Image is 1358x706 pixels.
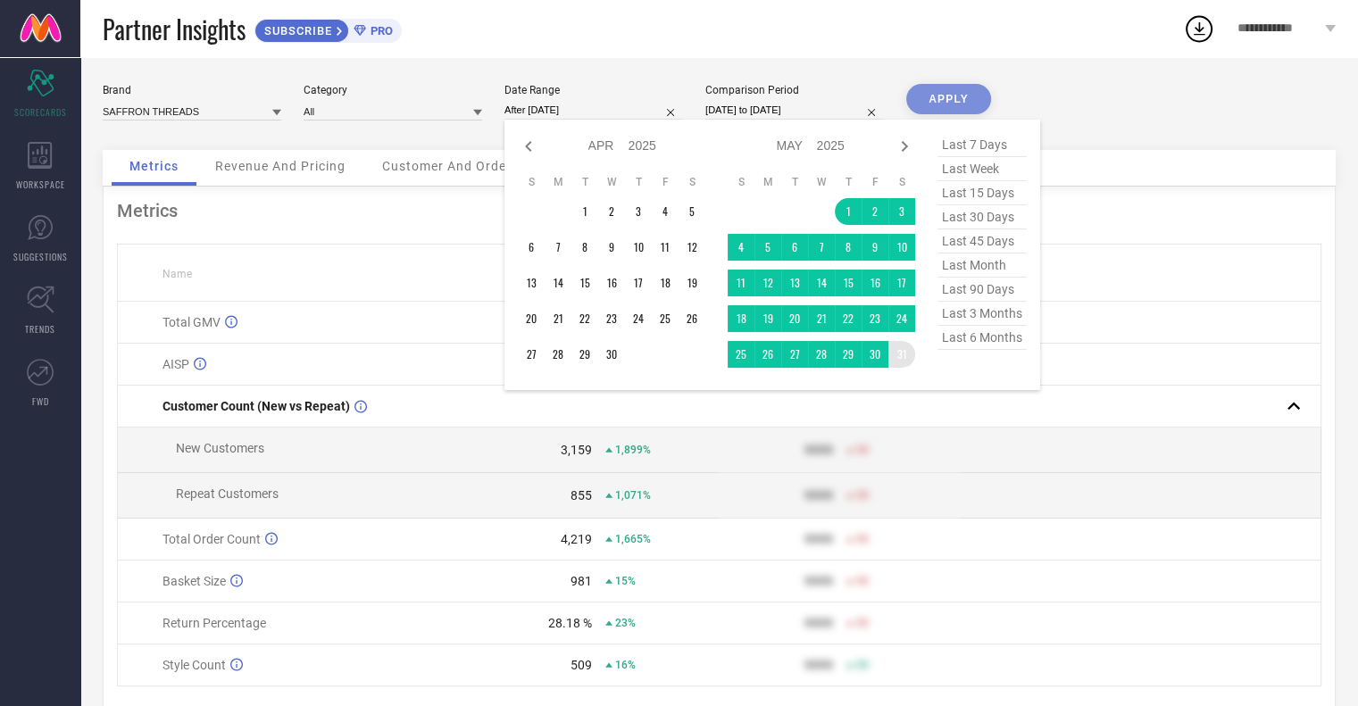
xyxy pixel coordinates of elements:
[652,198,679,225] td: Fri Apr 04 2025
[862,270,888,296] td: Fri May 16 2025
[937,181,1027,205] span: last 15 days
[176,441,264,455] span: New Customers
[571,270,598,296] td: Tue Apr 15 2025
[571,488,592,503] div: 855
[625,305,652,332] td: Thu Apr 24 2025
[304,84,482,96] div: Category
[804,574,833,588] div: 9999
[856,659,869,671] span: 50
[615,659,636,671] span: 16%
[937,302,1027,326] span: last 3 months
[103,84,281,96] div: Brand
[679,175,705,189] th: Saturday
[856,444,869,456] span: 50
[117,200,1321,221] div: Metrics
[162,574,226,588] span: Basket Size
[679,305,705,332] td: Sat Apr 26 2025
[894,136,915,157] div: Next month
[13,250,68,263] span: SUGGESTIONS
[571,198,598,225] td: Tue Apr 01 2025
[162,268,192,280] span: Name
[571,175,598,189] th: Tuesday
[835,270,862,296] td: Thu May 15 2025
[652,175,679,189] th: Friday
[615,617,636,629] span: 23%
[781,175,808,189] th: Tuesday
[518,136,539,157] div: Previous month
[162,357,189,371] span: AISP
[366,24,393,37] span: PRO
[808,270,835,296] td: Wed May 14 2025
[625,175,652,189] th: Thursday
[705,84,884,96] div: Comparison Period
[937,157,1027,181] span: last week
[545,234,571,261] td: Mon Apr 07 2025
[835,234,862,261] td: Thu May 08 2025
[888,234,915,261] td: Sat May 10 2025
[571,234,598,261] td: Tue Apr 08 2025
[625,198,652,225] td: Thu Apr 03 2025
[176,486,279,501] span: Repeat Customers
[215,159,346,173] span: Revenue And Pricing
[571,341,598,368] td: Tue Apr 29 2025
[856,617,869,629] span: 50
[545,175,571,189] th: Monday
[754,341,781,368] td: Mon May 26 2025
[888,270,915,296] td: Sat May 17 2025
[615,444,651,456] span: 1,899%
[937,229,1027,253] span: last 45 days
[504,101,683,120] input: Select date range
[16,178,65,191] span: WORKSPACE
[598,234,625,261] td: Wed Apr 09 2025
[598,198,625,225] td: Wed Apr 02 2025
[781,234,808,261] td: Tue May 06 2025
[862,198,888,225] td: Fri May 02 2025
[561,532,592,546] div: 4,219
[25,322,55,336] span: TRENDS
[615,575,636,587] span: 15%
[545,270,571,296] td: Mon Apr 14 2025
[518,341,545,368] td: Sun Apr 27 2025
[162,658,226,672] span: Style Count
[808,305,835,332] td: Wed May 21 2025
[728,175,754,189] th: Sunday
[545,305,571,332] td: Mon Apr 21 2025
[255,24,337,37] span: SUBSCRIBE
[615,489,651,502] span: 1,071%
[862,175,888,189] th: Friday
[804,488,833,503] div: 9999
[679,234,705,261] td: Sat Apr 12 2025
[679,270,705,296] td: Sat Apr 19 2025
[781,341,808,368] td: Tue May 27 2025
[835,305,862,332] td: Thu May 22 2025
[1183,12,1215,45] div: Open download list
[518,175,545,189] th: Sunday
[545,341,571,368] td: Mon Apr 28 2025
[571,305,598,332] td: Tue Apr 22 2025
[937,326,1027,350] span: last 6 months
[856,575,869,587] span: 50
[835,198,862,225] td: Thu May 01 2025
[862,234,888,261] td: Fri May 09 2025
[937,253,1027,278] span: last month
[856,533,869,545] span: 50
[162,616,266,630] span: Return Percentage
[254,14,402,43] a: SUBSCRIBEPRO
[754,175,781,189] th: Monday
[652,234,679,261] td: Fri Apr 11 2025
[804,532,833,546] div: 9999
[808,175,835,189] th: Wednesday
[808,341,835,368] td: Wed May 28 2025
[625,234,652,261] td: Thu Apr 10 2025
[625,270,652,296] td: Thu Apr 17 2025
[705,101,884,120] input: Select comparison period
[652,305,679,332] td: Fri Apr 25 2025
[888,198,915,225] td: Sat May 03 2025
[548,616,592,630] div: 28.18 %
[808,234,835,261] td: Wed May 07 2025
[804,616,833,630] div: 9999
[518,270,545,296] td: Sun Apr 13 2025
[162,399,350,413] span: Customer Count (New vs Repeat)
[518,234,545,261] td: Sun Apr 06 2025
[888,341,915,368] td: Sat May 31 2025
